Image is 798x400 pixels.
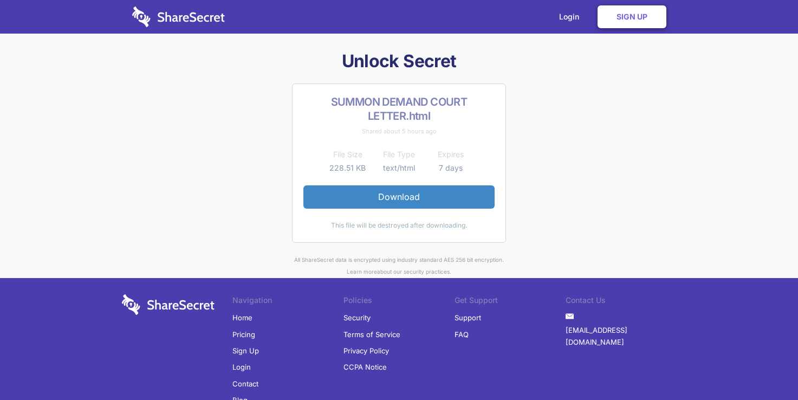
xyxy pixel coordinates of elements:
[425,162,476,175] td: 7 days
[343,343,389,359] a: Privacy Policy
[322,162,373,175] td: 228.51 KB
[598,5,666,28] a: Sign Up
[303,185,495,208] a: Download
[118,254,681,278] div: All ShareSecret data is encrypted using industry standard AES 256 bit encryption. about our secur...
[566,322,677,351] a: [EMAIL_ADDRESS][DOMAIN_NAME]
[455,309,481,326] a: Support
[118,50,681,73] h1: Unlock Secret
[232,343,259,359] a: Sign Up
[232,376,258,392] a: Contact
[303,125,495,137] div: Shared about 5 hours ago
[343,309,371,326] a: Security
[322,148,373,161] th: File Size
[232,359,251,375] a: Login
[425,148,476,161] th: Expires
[373,148,425,161] th: File Type
[343,326,400,343] a: Terms of Service
[303,95,495,123] h2: SUMMON DEMAND COURT LETTER.html
[232,309,252,326] a: Home
[232,294,343,309] li: Navigation
[566,294,677,309] li: Contact Us
[343,359,387,375] a: CCPA Notice
[122,294,215,315] img: logo-wordmark-white-trans-d4663122ce5f474addd5e946df7df03e33cb6a1c49d2221995e7729f52c070b2.svg
[455,294,566,309] li: Get Support
[303,220,495,231] div: This file will be destroyed after downloading.
[347,268,377,275] a: Learn more
[132,7,225,27] img: logo-wordmark-white-trans-d4663122ce5f474addd5e946df7df03e33cb6a1c49d2221995e7729f52c070b2.svg
[343,294,455,309] li: Policies
[232,326,255,343] a: Pricing
[455,326,469,343] a: FAQ
[373,162,425,175] td: text/html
